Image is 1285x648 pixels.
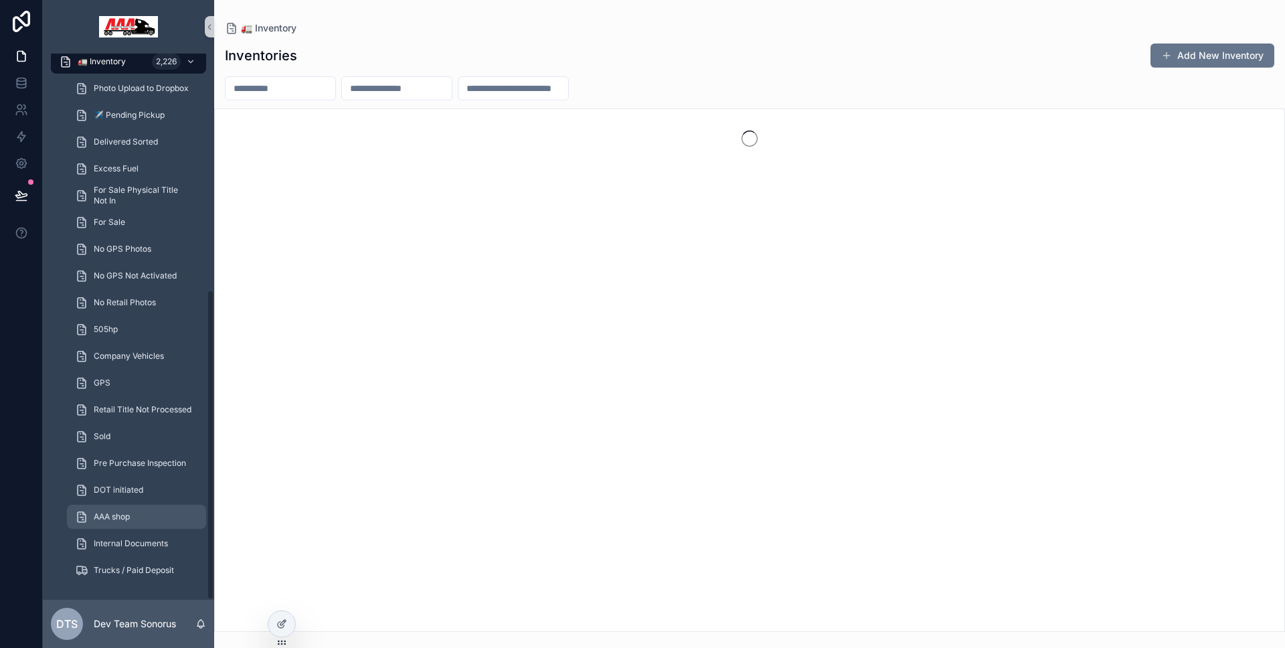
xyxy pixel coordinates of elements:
[67,505,206,529] a: AAA shop
[67,398,206,422] a: Retail Title Not Processed
[67,103,206,127] a: ✈️ Pending Pickup
[225,46,297,65] h1: Inventories
[94,163,139,174] span: Excess Fuel
[78,56,126,67] span: 🚛 Inventory
[67,558,206,582] a: Trucks / Paid Deposit
[67,424,206,449] a: Sold
[94,378,110,388] span: GPS
[94,351,164,361] span: Company Vehicles
[94,270,177,281] span: No GPS Not Activated
[99,16,158,37] img: App logo
[225,21,296,35] a: 🚛 Inventory
[94,431,110,442] span: Sold
[94,244,151,254] span: No GPS Photos
[94,83,189,94] span: Photo Upload to Dropbox
[241,21,296,35] span: 🚛 Inventory
[94,185,193,206] span: For Sale Physical Title Not In
[67,344,206,368] a: Company Vehicles
[67,532,206,556] a: Internal Documents
[67,291,206,315] a: No Retail Photos
[152,54,181,70] div: 2,226
[94,110,165,120] span: ✈️ Pending Pickup
[67,157,206,181] a: Excess Fuel
[94,485,143,495] span: DOT initiated
[67,130,206,154] a: Delivered Sorted
[67,317,206,341] a: 505hp
[94,538,168,549] span: Internal Documents
[67,371,206,395] a: GPS
[67,76,206,100] a: Photo Upload to Dropbox
[94,324,118,335] span: 505hp
[94,511,130,522] span: AAA shop
[56,616,78,632] span: DTS
[94,565,174,576] span: Trucks / Paid Deposit
[94,137,158,147] span: Delivered Sorted
[67,183,206,208] a: For Sale Physical Title Not In
[94,617,176,631] p: Dev Team Sonorus
[67,210,206,234] a: For Sale
[51,50,206,74] a: 🚛 Inventory2,226
[94,297,156,308] span: No Retail Photos
[67,478,206,502] a: DOT initiated
[94,458,186,469] span: Pre Purchase Inspection
[1150,44,1274,68] button: Add New Inventory
[67,237,206,261] a: No GPS Photos
[43,54,214,600] div: scrollable content
[67,264,206,288] a: No GPS Not Activated
[67,451,206,475] a: Pre Purchase Inspection
[94,404,191,415] span: Retail Title Not Processed
[94,217,125,228] span: For Sale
